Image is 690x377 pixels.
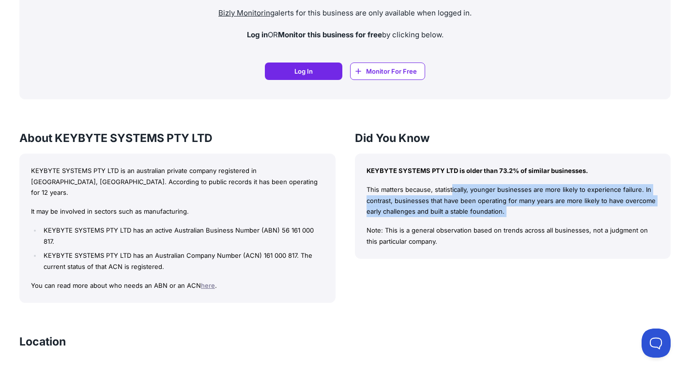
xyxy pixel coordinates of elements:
[31,165,324,198] p: KEYBYTE SYSTEMS PTY LTD is an australian private company registered in [GEOGRAPHIC_DATA], [GEOGRA...
[27,8,663,19] p: alerts for this business are only available when logged in.
[41,225,323,247] li: KEYBYTE SYSTEMS PTY LTD has an active Australian Business Number (ABN) 56 161 000 817.
[642,329,671,358] iframe: Toggle Customer Support
[41,250,323,272] li: KEYBYTE SYSTEMS PTY LTD has an Australian Company Number (ACN) 161 000 817. The current status of...
[367,225,659,247] p: Note: This is a general observation based on trends across all businesses, not a judgment on this...
[294,66,313,76] span: Log In
[265,63,342,80] a: Log In
[19,130,336,146] h3: About KEYBYTE SYSTEMS PTY LTD
[247,30,268,39] strong: Log in
[367,165,659,176] p: KEYBYTE SYSTEMS PTY LTD is older than 73.2% of similar businesses.
[19,334,66,349] h3: Location
[278,30,382,39] strong: Monitor this business for free
[218,8,275,17] a: Bizly Monitoring
[366,66,417,76] span: Monitor For Free
[201,282,215,289] a: here
[350,63,425,80] a: Monitor For Free
[31,206,324,217] p: It may be involved in sectors such as manufacturing.
[31,280,324,291] p: You can read more about who needs an ABN or an ACN .
[355,130,671,146] h3: Did You Know
[27,30,663,41] p: OR by clicking below.
[367,184,659,217] p: This matters because, statistically, younger businesses are more likely to experience failure. In...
